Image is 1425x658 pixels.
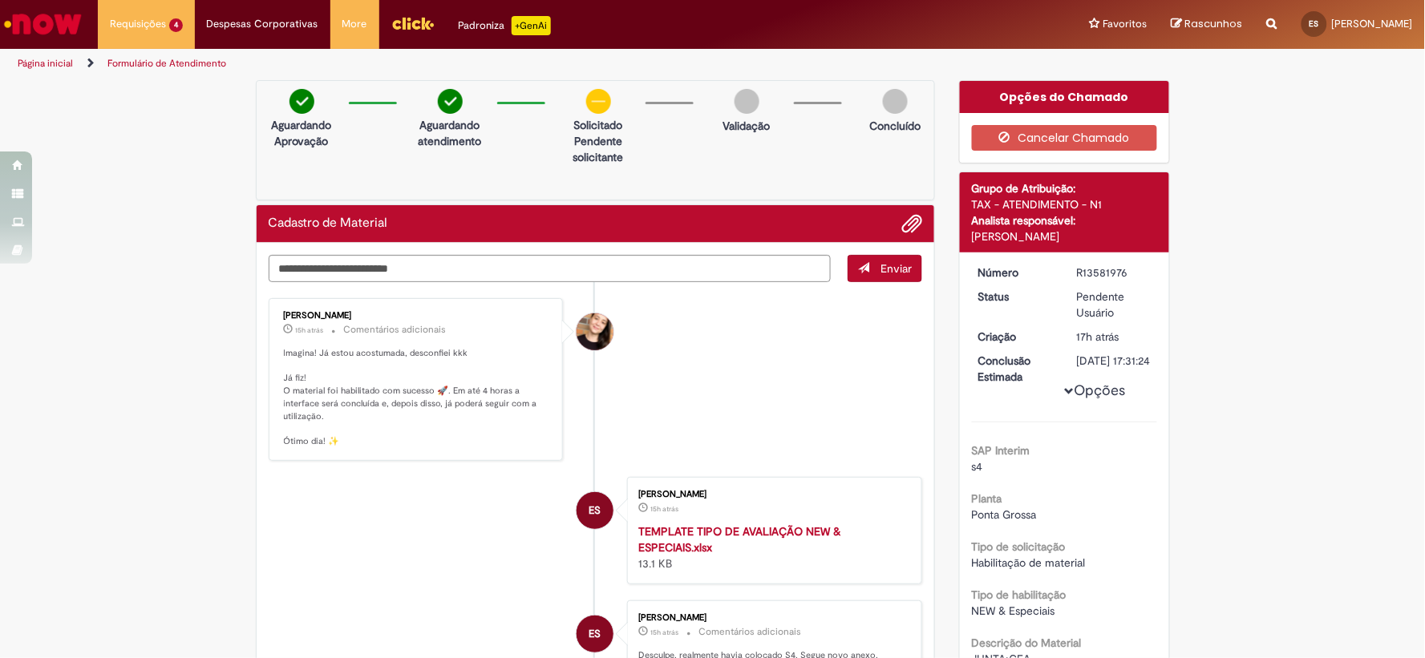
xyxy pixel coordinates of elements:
[284,347,551,448] p: Imagina! Já estou acostumada, desconfiei kkk Já fiz! O material foi habilitado com sucesso 🚀. Em ...
[972,604,1055,618] span: NEW & Especiais
[1103,16,1148,32] span: Favoritos
[560,117,638,133] p: Solicitado
[1077,289,1152,321] div: Pendente Usuário
[972,636,1082,650] b: Descrição do Material
[12,49,938,79] ul: Trilhas de página
[284,311,551,321] div: [PERSON_NAME]
[972,587,1067,602] b: Tipo de habilitação
[638,613,905,623] div: [PERSON_NAME]
[960,81,1169,113] div: Opções do Chamado
[972,212,1157,228] div: Analista responsável:
[2,8,84,40] img: ServiceNow
[972,443,1030,458] b: SAP Interim
[1185,16,1243,31] span: Rascunhos
[560,133,638,165] p: Pendente solicitante
[512,16,551,35] p: +GenAi
[966,353,1065,385] dt: Conclusão Estimada
[589,491,601,530] span: ES
[638,524,840,555] a: TEMPLATE TIPO DE AVALIAÇÃO NEW & ESPECIAIS.xlsx
[972,125,1157,151] button: Cancelar Chamado
[650,504,678,514] time: 30/09/2025 16:42:17
[972,507,1037,522] span: Ponta Grossa
[901,213,922,234] button: Adicionar anexos
[110,16,166,32] span: Requisições
[1310,18,1319,29] span: ES
[972,459,983,474] span: s4
[344,323,447,337] small: Comentários adicionais
[269,255,832,282] textarea: Digite sua mensagem aqui...
[1077,264,1152,281] div: R13581976
[411,117,489,149] p: Aguardando atendimento
[1172,17,1243,32] a: Rascunhos
[966,264,1065,281] dt: Número
[848,255,922,282] button: Enviar
[972,196,1157,212] div: TAX - ATENDIMENTO - N1
[638,523,905,571] div: 13.1 KB
[972,555,1086,570] span: Habilitação de material
[972,228,1157,244] div: [PERSON_NAME]
[296,325,324,335] span: 15h atrás
[883,89,908,114] img: img-circle-grey.png
[735,89,759,114] img: img-circle-grey.png
[107,57,226,70] a: Formulário de Atendimento
[589,615,601,653] span: ES
[438,89,463,114] img: check-circle-green.png
[966,329,1065,345] dt: Criação
[972,180,1157,196] div: Grupo de Atribuição:
[966,289,1065,305] dt: Status
[289,89,314,114] img: check-circle-green.png
[972,539,1066,554] b: Tipo de solicitação
[650,628,678,637] time: 30/09/2025 16:42:01
[207,16,318,32] span: Despesas Corporativas
[296,325,324,335] time: 30/09/2025 16:56:26
[263,117,341,149] p: Aguardando Aprovação
[1077,329,1152,345] div: 30/09/2025 14:40:17
[650,504,678,514] span: 15h atrás
[650,628,678,637] span: 15h atrás
[723,118,771,134] p: Validação
[269,216,388,231] h2: Cadastro de Material Histórico de tíquete
[638,490,905,499] div: [PERSON_NAME]
[586,89,611,114] img: circle-minus.png
[391,11,435,35] img: click_logo_yellow_360x200.png
[577,313,613,350] div: Sabrina De Vasconcelos
[169,18,183,32] span: 4
[459,16,551,35] div: Padroniza
[869,118,921,134] p: Concluído
[1077,329,1119,344] span: 17h atrás
[972,491,1002,506] b: Planta
[1077,329,1119,344] time: 30/09/2025 14:40:17
[698,625,801,639] small: Comentários adicionais
[18,57,73,70] a: Página inicial
[1332,17,1413,30] span: [PERSON_NAME]
[1077,353,1152,369] div: [DATE] 17:31:24
[881,261,912,276] span: Enviar
[342,16,367,32] span: More
[577,616,613,652] div: Edson Vicente Da Silva
[577,492,613,529] div: Edson Vicente Da Silva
